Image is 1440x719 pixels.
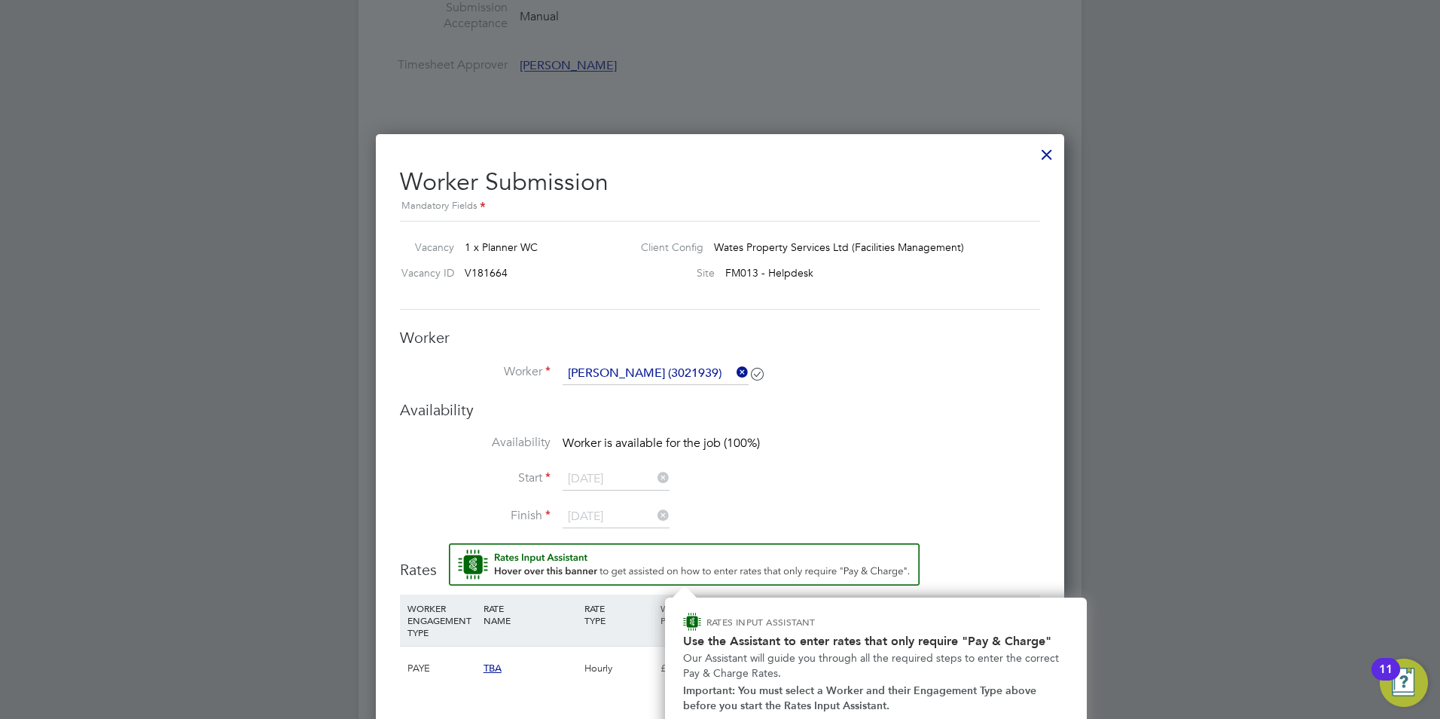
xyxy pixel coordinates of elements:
label: Vacancy [394,240,454,254]
div: WORKER ENGAGEMENT TYPE [404,595,480,646]
h2: Use the Assistant to enter rates that only require "Pay & Charge" [683,634,1069,648]
span: Worker is available for the job (100%) [563,436,760,451]
label: Finish [400,508,551,524]
input: Select one [563,506,670,528]
label: Worker [400,364,551,380]
div: £0.00 [657,647,733,690]
div: Mandatory Fields [400,198,1040,215]
h3: Rates [400,543,1040,580]
div: PAYE [404,647,480,690]
label: Client Config [629,240,703,254]
div: AGENCY CHARGE RATE [960,595,1036,646]
p: RATES INPUT ASSISTANT [706,616,895,629]
h2: Worker Submission [400,155,1040,215]
label: Availability [400,435,551,451]
label: Vacancy ID [394,266,454,280]
span: 1 x Planner WC [465,240,538,254]
div: HOLIDAY PAY [733,595,809,634]
input: Select one [563,468,670,491]
div: RATE TYPE [581,595,657,634]
div: 11 [1379,669,1393,689]
div: EMPLOYER COST [809,595,885,634]
div: WORKER PAY RATE [657,595,733,634]
div: AGENCY MARKUP [884,595,960,634]
div: Hourly [581,647,657,690]
h3: Worker [400,328,1040,347]
label: Start [400,470,551,486]
span: TBA [484,662,502,675]
p: Our Assistant will guide you through all the required steps to enter the correct Pay & Charge Rates. [683,651,1069,681]
span: Wates Property Services Ltd (Facilities Management) [714,240,964,254]
button: Open Resource Center, 11 new notifications [1380,659,1428,707]
img: ENGAGE Assistant Icon [683,613,701,631]
button: Rate Assistant [449,543,920,586]
div: RATE NAME [480,595,581,634]
label: Site [629,266,715,280]
strong: Important: You must select a Worker and their Engagement Type above before you start the Rates In... [683,684,1039,712]
span: FM013 - Helpdesk [725,266,813,280]
input: Search for... [563,363,749,385]
span: V181664 [465,266,508,280]
h3: Availability [400,400,1040,420]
